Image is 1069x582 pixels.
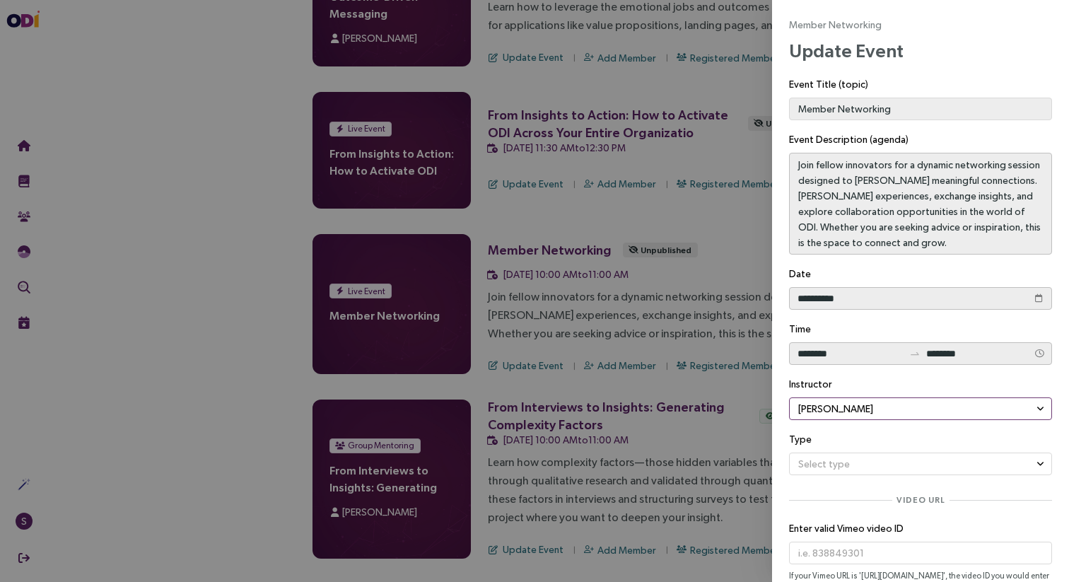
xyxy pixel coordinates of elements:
[789,376,1052,397] small: Instructor
[789,431,1052,453] small: Type
[789,132,1052,153] small: Event Description (agenda)
[789,520,1052,542] small: Enter valid Vimeo video ID
[789,266,1052,287] small: Date
[789,542,1052,564] input: i.e. 838849301
[789,37,1052,65] h2: Update Event
[892,494,950,507] span: Video URL
[789,153,1052,255] textarea: Join fellow innovators for a dynamic networking session designed to [PERSON_NAME] meaningful conn...
[789,17,1022,33] span: Member Networking
[789,321,1052,342] small: Time
[798,398,1043,419] span: Meg Kelly
[789,76,1052,98] small: Event Title (topic)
